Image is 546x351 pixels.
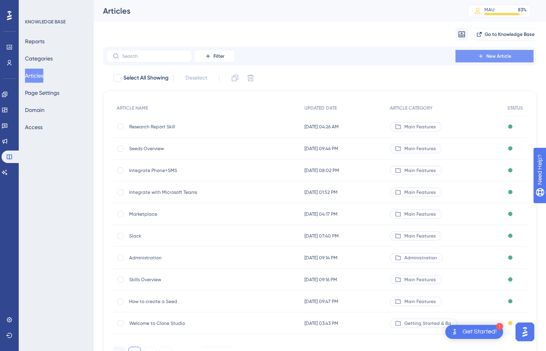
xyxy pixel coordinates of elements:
[25,86,59,100] button: Page Settings
[304,124,339,130] span: [DATE] 04:26 AM
[304,167,339,174] span: [DATE] 08:02 PM
[404,124,436,130] span: Main Features
[404,320,451,326] span: Getting Started & Ba
[122,53,185,59] input: Search
[213,53,224,59] span: Filter
[484,7,494,13] div: MAU
[178,71,214,85] button: Deselect
[404,233,436,239] span: Main Features
[25,120,43,134] button: Access
[117,105,148,111] span: ARTICLE NAME
[25,51,53,66] button: Categories
[496,323,503,330] div: 1
[25,69,43,83] button: Articles
[304,211,338,217] span: [DATE] 04:17 PM
[474,28,537,41] button: Go to Knowledge Base
[123,73,169,83] span: Select All Showing
[450,327,459,337] img: launcher-image-alternative-text
[129,233,254,239] span: Slack
[404,145,436,152] span: Main Features
[25,34,44,48] button: Reports
[129,298,254,305] span: How to create a Seed
[25,19,66,25] div: KNOWLEDGE BASE
[486,53,511,59] span: New Article
[129,167,254,174] span: Integrate Phone+SMS
[304,105,337,111] span: UPDATED DATE
[518,7,526,13] div: 83 %
[18,2,49,11] span: Need Help?
[304,320,338,326] span: [DATE] 03:43 PM
[195,50,234,62] button: Filter
[304,233,339,239] span: [DATE] 07:40 PM
[485,31,535,37] span: Go to Knowledge Base
[304,298,338,305] span: [DATE] 09:47 PM
[129,255,254,261] span: Administration
[304,189,338,195] span: [DATE] 01:52 PM
[404,255,437,261] span: Administration
[185,73,207,83] span: Deselect
[129,124,254,130] span: Research Report Skill
[129,189,254,195] span: Integrate with Microsoft Teams
[507,105,523,111] span: STATUS
[462,328,497,336] div: Get Started!
[404,167,436,174] span: Main Features
[445,325,503,339] div: Open Get Started! checklist, remaining modules: 1
[103,5,448,16] div: Articles
[404,277,436,283] span: Main Features
[455,50,534,62] button: New Article
[129,277,254,283] span: Skills Overview
[129,211,254,217] span: Marketplace
[304,277,337,283] span: [DATE] 09:16 PM
[304,145,338,152] span: [DATE] 09:46 PM
[129,320,254,326] span: Welcome to Clone Studio
[390,105,432,111] span: ARTICLE CATEGORY
[25,103,44,117] button: Domain
[404,211,436,217] span: Main Features
[404,298,436,305] span: Main Features
[129,145,254,152] span: Seeds Overview
[304,255,338,261] span: [DATE] 09:14 PM
[404,189,436,195] span: Main Features
[513,320,537,344] iframe: UserGuiding AI Assistant Launcher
